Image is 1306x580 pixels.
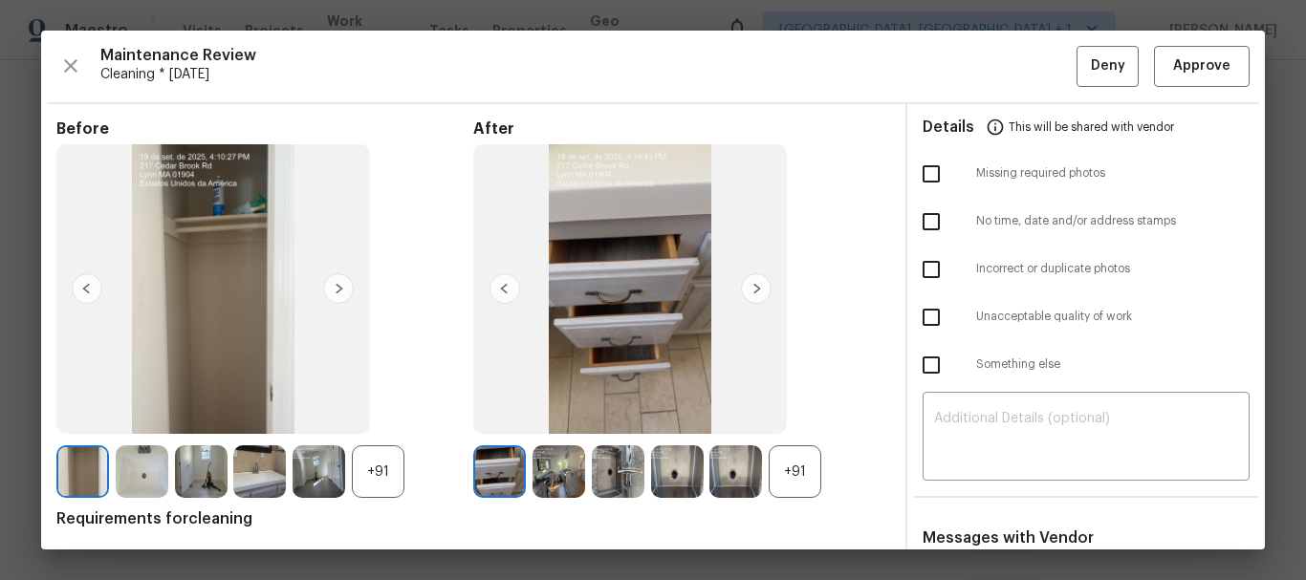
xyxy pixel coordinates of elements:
[87,548,890,567] li: 1 photo for each bedroom, 3 photos for each kitchen (sink, counters, floor) and bathroom (toilet,...
[100,65,1077,84] span: Cleaning * [DATE]
[976,261,1250,277] span: Incorrect or duplicate photos
[907,198,1265,246] div: No time, date and/or address stamps
[490,273,520,304] img: left-chevron-button-url
[769,445,821,498] div: +91
[1173,54,1230,78] span: Approve
[907,341,1265,389] div: Something else
[907,246,1265,293] div: Incorrect or duplicate photos
[976,356,1250,373] span: Something else
[72,273,102,304] img: left-chevron-button-url
[473,119,890,139] span: After
[352,445,404,498] div: +91
[923,530,1094,546] span: Messages with Vendor
[323,273,354,304] img: right-chevron-button-url
[1009,104,1174,150] span: This will be shared with vendor
[976,309,1250,325] span: Unacceptable quality of work
[56,119,473,139] span: Before
[976,213,1250,229] span: No time, date and/or address stamps
[907,293,1265,341] div: Unacceptable quality of work
[976,165,1250,182] span: Missing required photos
[907,150,1265,198] div: Missing required photos
[1091,54,1125,78] span: Deny
[1154,46,1250,87] button: Approve
[923,104,974,150] span: Details
[56,509,890,528] span: Requirements for cleaning
[1077,46,1139,87] button: Deny
[100,46,1077,65] span: Maintenance Review
[741,273,772,304] img: right-chevron-button-url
